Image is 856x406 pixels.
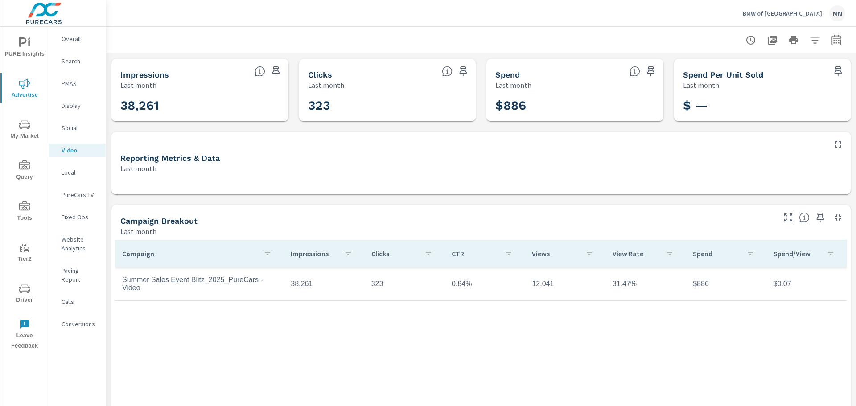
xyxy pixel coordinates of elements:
div: Search [49,54,106,68]
h3: $886 [495,98,654,113]
span: PURE Insights [3,37,46,59]
span: Save this to your personalized report [456,64,470,78]
p: Last month [120,226,156,237]
p: View Rate [613,249,657,258]
div: Website Analytics [49,233,106,255]
button: Maximize Widget [831,137,845,152]
div: Overall [49,32,106,45]
div: Video [49,144,106,157]
td: 0.84% [444,273,525,295]
div: Social [49,121,106,135]
button: Print Report [785,31,802,49]
p: BMW of [GEOGRAPHIC_DATA] [743,9,822,17]
p: Spend/View [774,249,818,258]
span: The number of times an ad was clicked by a consumer. [442,66,453,77]
p: CTR [452,249,496,258]
p: Display [62,101,99,110]
p: Calls [62,297,99,306]
p: Social [62,123,99,132]
span: Driver [3,283,46,305]
p: Last month [495,80,531,90]
p: Last month [120,80,156,90]
span: The amount of money spent on advertising during the period. [630,66,640,77]
p: Last month [308,80,344,90]
div: PMAX [49,77,106,90]
span: Save this to your personalized report [269,64,283,78]
button: Apply Filters [806,31,824,49]
h5: Spend Per Unit Sold [683,70,763,79]
p: Campaign [122,249,255,258]
h5: Impressions [120,70,169,79]
p: PMAX [62,79,99,88]
h3: 38,261 [120,98,280,113]
p: Clicks [371,249,416,258]
span: Save this to your personalized report [644,64,658,78]
div: Conversions [49,317,106,331]
p: Views [532,249,576,258]
td: 12,041 [525,273,605,295]
button: Minimize Widget [831,210,845,225]
span: This is a summary of Video performance results by campaign. Each column can be sorted. [799,212,810,223]
td: 31.47% [605,273,686,295]
td: $0.07 [766,273,847,295]
h3: $ — [683,98,842,113]
span: Save this to your personalized report [831,64,845,78]
p: Impressions [291,249,335,258]
td: 38,261 [284,273,364,295]
span: Query [3,160,46,182]
h5: Reporting Metrics & Data [120,153,220,163]
div: Local [49,166,106,179]
div: Display [49,99,106,112]
h3: 323 [308,98,467,113]
div: Fixed Ops [49,210,106,224]
h5: Clicks [308,70,332,79]
button: "Export Report to PDF" [763,31,781,49]
h5: Campaign Breakout [120,216,198,226]
p: Website Analytics [62,235,99,253]
span: Advertise [3,78,46,100]
button: Select Date Range [827,31,845,49]
div: Calls [49,295,106,308]
span: Tools [3,201,46,223]
div: PureCars TV [49,188,106,201]
span: The number of times an ad was shown on your behalf. [255,66,265,77]
p: Spend [693,249,737,258]
button: Make Fullscreen [781,210,795,225]
p: Fixed Ops [62,213,99,221]
td: Summer Sales Event Blitz_2025_PureCars - Video [115,269,284,299]
p: Conversions [62,320,99,328]
p: PureCars TV [62,190,99,199]
div: MN [829,5,845,21]
p: Search [62,57,99,66]
p: Last month [683,80,719,90]
span: Save this to your personalized report [813,210,827,225]
div: Pacing Report [49,264,106,286]
p: Local [62,168,99,177]
td: 323 [364,273,444,295]
span: Tier2 [3,242,46,264]
div: nav menu [0,27,49,355]
h5: Spend [495,70,520,79]
p: Overall [62,34,99,43]
p: Video [62,146,99,155]
p: Last month [120,163,156,174]
span: My Market [3,119,46,141]
td: $886 [686,273,766,295]
span: Leave Feedback [3,319,46,351]
p: Pacing Report [62,266,99,284]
